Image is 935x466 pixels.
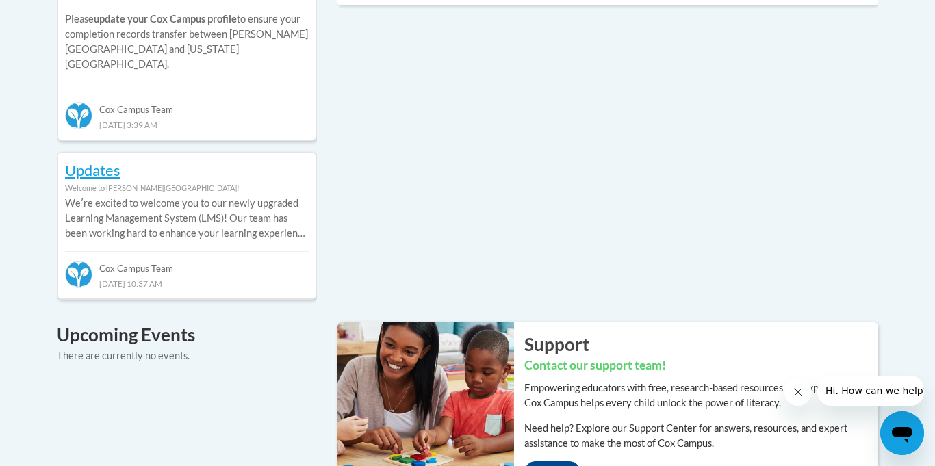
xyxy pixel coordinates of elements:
span: Hi. How can we help? [8,10,111,21]
p: Empowering educators with free, research-based resources and expert support, Cox Campus helps eve... [524,380,878,411]
iframe: Close message [784,378,812,406]
p: Need help? Explore our Support Center for answers, resources, and expert assistance to make the m... [524,421,878,451]
h3: Contact our support team! [524,357,878,374]
div: Cox Campus Team [65,251,309,276]
b: update your Cox Campus profile [94,13,237,25]
a: Updates [65,161,120,179]
div: Cox Campus Team [65,92,309,116]
h4: Upcoming Events [57,322,317,348]
div: [DATE] 10:37 AM [65,276,309,291]
div: Welcome to [PERSON_NAME][GEOGRAPHIC_DATA]! [65,181,309,196]
iframe: Button to launch messaging window [880,411,924,455]
div: [DATE] 3:39 AM [65,117,309,132]
span: There are currently no events. [57,350,190,361]
h2: Support [524,332,878,357]
img: Cox Campus Team [65,261,92,288]
iframe: Message from company [817,376,924,406]
img: Cox Campus Team [65,102,92,129]
p: Weʹre excited to welcome you to our newly upgraded Learning Management System (LMS)! Our team has... [65,196,309,241]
